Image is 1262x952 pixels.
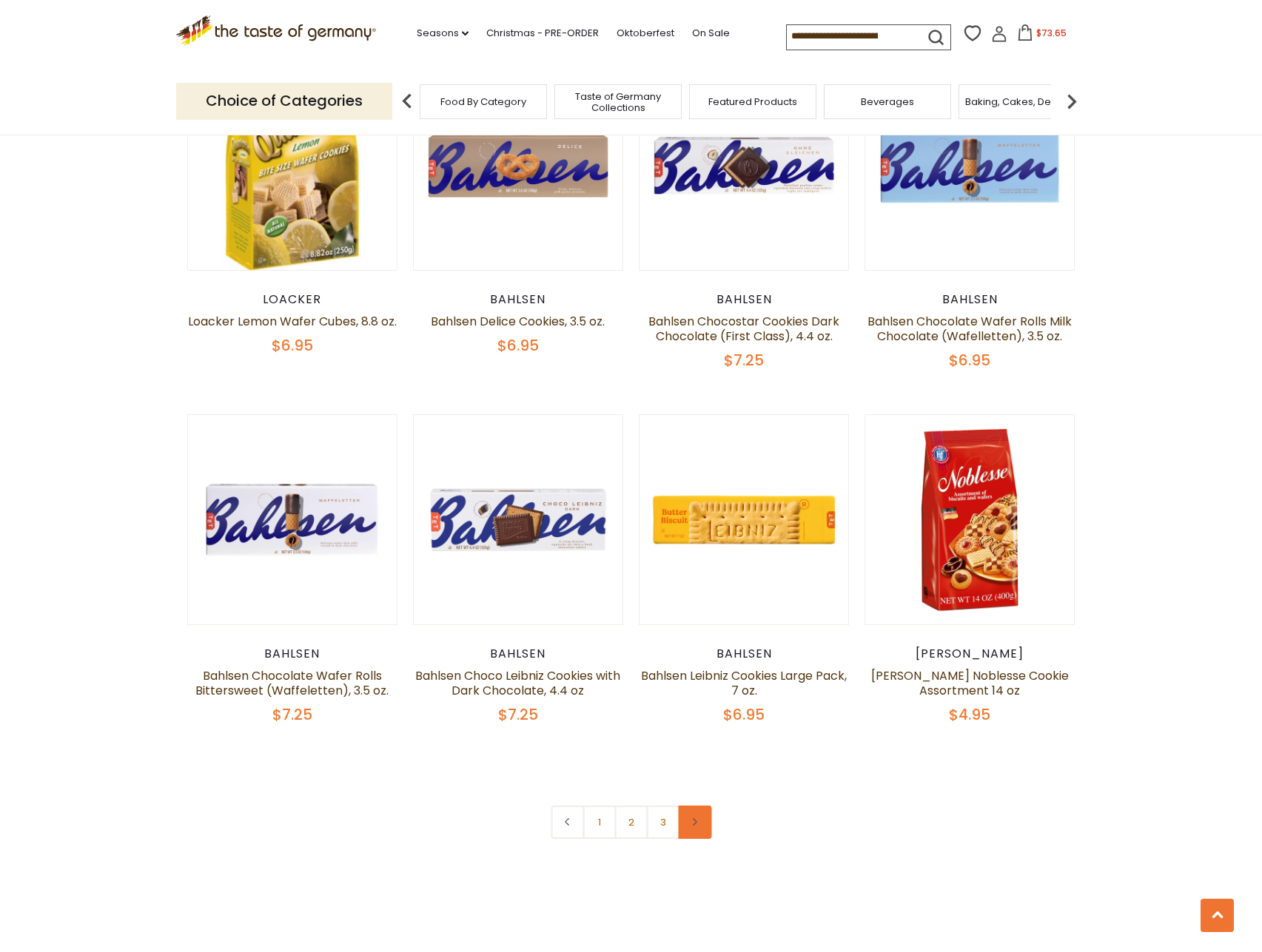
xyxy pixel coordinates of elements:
[392,87,422,116] img: previous arrow
[724,350,764,371] span: $7.25
[861,96,914,107] a: Beverages
[417,25,469,41] a: Seasons
[865,647,1075,661] div: [PERSON_NAME]
[188,313,397,330] a: Loacker Lemon Wafer Cubes, 8.8 oz.
[497,335,539,356] span: $6.95
[486,25,599,41] a: Christmas - PRE-ORDER
[965,96,1080,107] a: Baking, Cakes, Desserts
[188,61,397,270] img: Loacker Lemon Wafer Cubes, 8.8 oz.
[188,415,397,624] img: Bahlsen Chocolate Wafer Rolls Bittersweet (Waffeletten), 3.5 oz.
[949,704,990,725] span: $4.95
[176,83,392,119] p: Choice of Categories
[639,647,850,661] div: Bahlsen
[617,25,674,41] a: Oktoberfest
[641,667,847,699] a: Bahlsen Leibniz Cookies Large Pack, 7 oz.
[692,25,730,41] a: On Sale
[1036,27,1067,39] span: $73.65
[949,350,990,371] span: $6.95
[413,647,624,661] div: Bahlsen
[187,292,398,307] div: Loacker
[415,667,620,699] a: Bahlsen Choco Leibniz Cookies with Dark Chocolate, 4.4 oz
[867,313,1072,345] a: Bahlsen Chocolate Wafer Rolls Milk Chocolate (Wafelletten), 3.5 oz.
[272,335,313,356] span: $6.95
[639,292,850,307] div: Bahlsen
[648,313,839,345] a: Bahlsen Chocostar Cookies Dark Chocolate (First Class), 4.4 oz.
[1057,87,1087,116] img: next arrow
[871,667,1069,699] a: [PERSON_NAME] Noblesse Cookie Assortment 14 oz
[640,415,849,624] img: Bahlsen Leibniz Cookies Large Pack, 7 oz.
[414,61,623,270] img: Bahlsen Delice Cookies, 3.5 oz.
[413,292,624,307] div: Bahlsen
[583,806,616,839] a: 1
[646,806,679,839] a: 3
[865,61,1075,270] img: Bahlsen Chocolate Wafer Rolls Milk Chocolate (Wafelletten), 3.5 oz.
[272,704,312,725] span: $7.25
[187,647,398,661] div: Bahlsen
[1010,24,1073,47] button: $73.65
[865,292,1075,307] div: Bahlsen
[440,96,526,107] a: Food By Category
[431,313,605,330] a: Bahlsen Delice Cookies, 3.5 oz.
[708,96,797,107] a: Featured Products
[640,61,849,270] img: Bahlsen Chocostar Cookies Dark Chocolate (First Class), 4.4 oz.
[414,415,623,624] img: Bahlsen Choco Leibniz Cookies with Dark Chocolate, 4.4 oz
[498,704,538,725] span: $7.25
[723,704,765,725] span: $6.95
[865,415,1075,624] img: Hans Freitag Noblesse Cookie Assortment 14 oz
[614,806,648,839] a: 2
[195,667,389,699] a: Bahlsen Chocolate Wafer Rolls Bittersweet (Waffeletten), 3.5 oz.
[559,91,677,113] a: Taste of Germany Collections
